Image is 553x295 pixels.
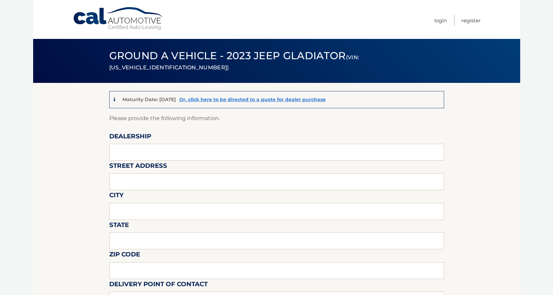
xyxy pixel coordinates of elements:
p: Please provide the following information. [109,114,444,123]
a: Or, click here to be directed to a quote for dealer purchase [179,96,326,103]
span: Ground a Vehicle - 2023 Jeep Gladiator [109,49,360,72]
a: Login [434,15,447,26]
label: Street Address [109,161,167,173]
label: State [109,220,129,232]
label: City [109,190,123,203]
label: Dealership [109,131,151,144]
label: Delivery Point of Contact [109,279,208,292]
label: Zip Code [109,249,140,262]
a: Cal Automotive [73,7,164,31]
a: Register [461,15,481,26]
p: Maturity Date: [DATE] [122,96,176,103]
